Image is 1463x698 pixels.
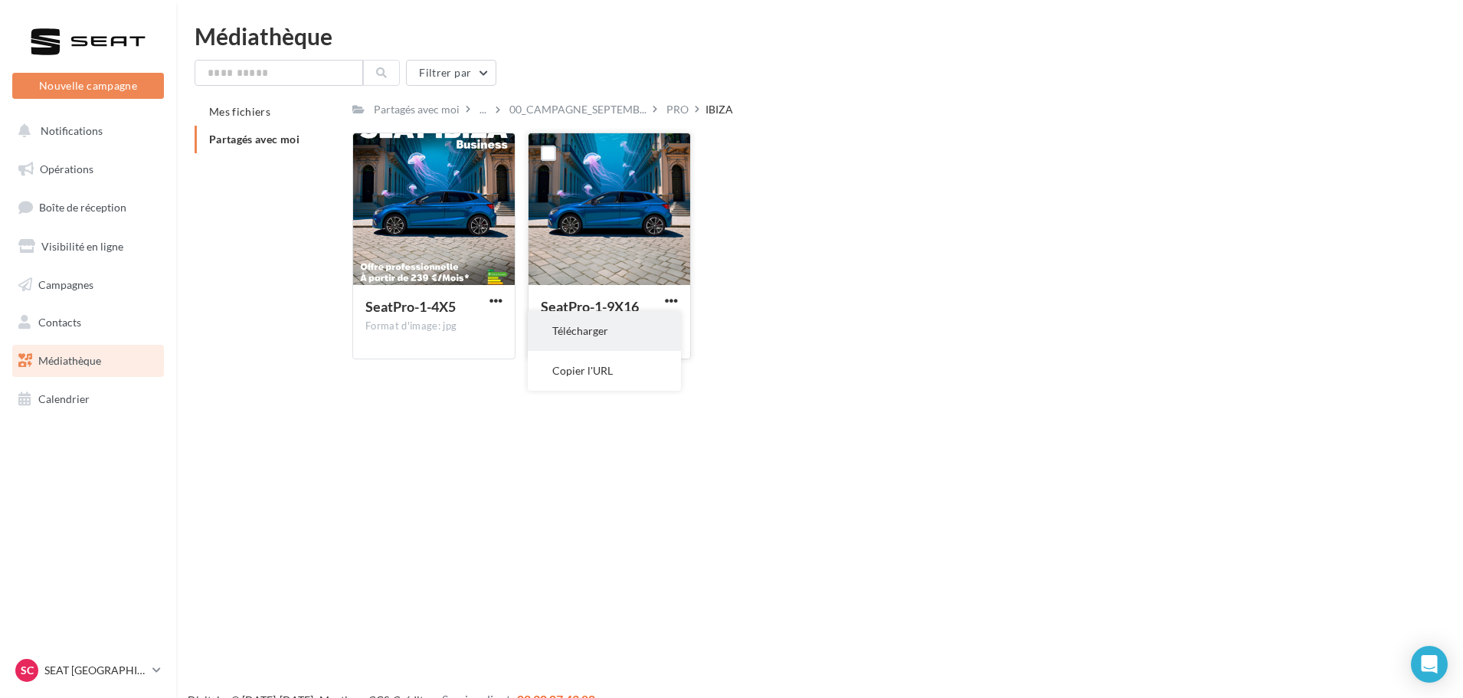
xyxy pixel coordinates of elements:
[39,201,126,214] span: Boîte de réception
[41,240,123,253] span: Visibilité en ligne
[9,306,167,339] a: Contacts
[38,277,93,290] span: Campagnes
[9,383,167,415] a: Calendrier
[38,392,90,405] span: Calendrier
[40,162,93,175] span: Opérations
[209,133,299,146] span: Partagés avec moi
[41,124,103,137] span: Notifications
[476,99,489,120] div: ...
[9,345,167,377] a: Médiathèque
[666,102,689,117] div: PRO
[209,105,270,118] span: Mes fichiers
[705,102,733,117] div: IBIZA
[9,153,167,185] a: Opérations
[38,354,101,367] span: Médiathèque
[9,231,167,263] a: Visibilité en ligne
[9,191,167,224] a: Boîte de réception
[374,102,460,117] div: Partagés avec moi
[509,102,646,117] span: 00_CAMPAGNE_SEPTEMB...
[9,115,161,147] button: Notifications
[365,298,456,315] span: SeatPro-1-4X5
[12,656,164,685] a: SC SEAT [GEOGRAPHIC_DATA]
[38,316,81,329] span: Contacts
[528,311,681,351] button: Télécharger
[365,320,502,333] div: Format d'image: jpg
[21,663,34,678] span: SC
[195,25,1445,48] div: Médiathèque
[406,60,496,86] button: Filtrer par
[44,663,146,678] p: SEAT [GEOGRAPHIC_DATA]
[9,269,167,301] a: Campagnes
[528,351,681,391] button: Copier l'URL
[541,298,639,315] span: SeatPro-1-9X16
[1411,646,1448,683] div: Open Intercom Messenger
[12,73,164,99] button: Nouvelle campagne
